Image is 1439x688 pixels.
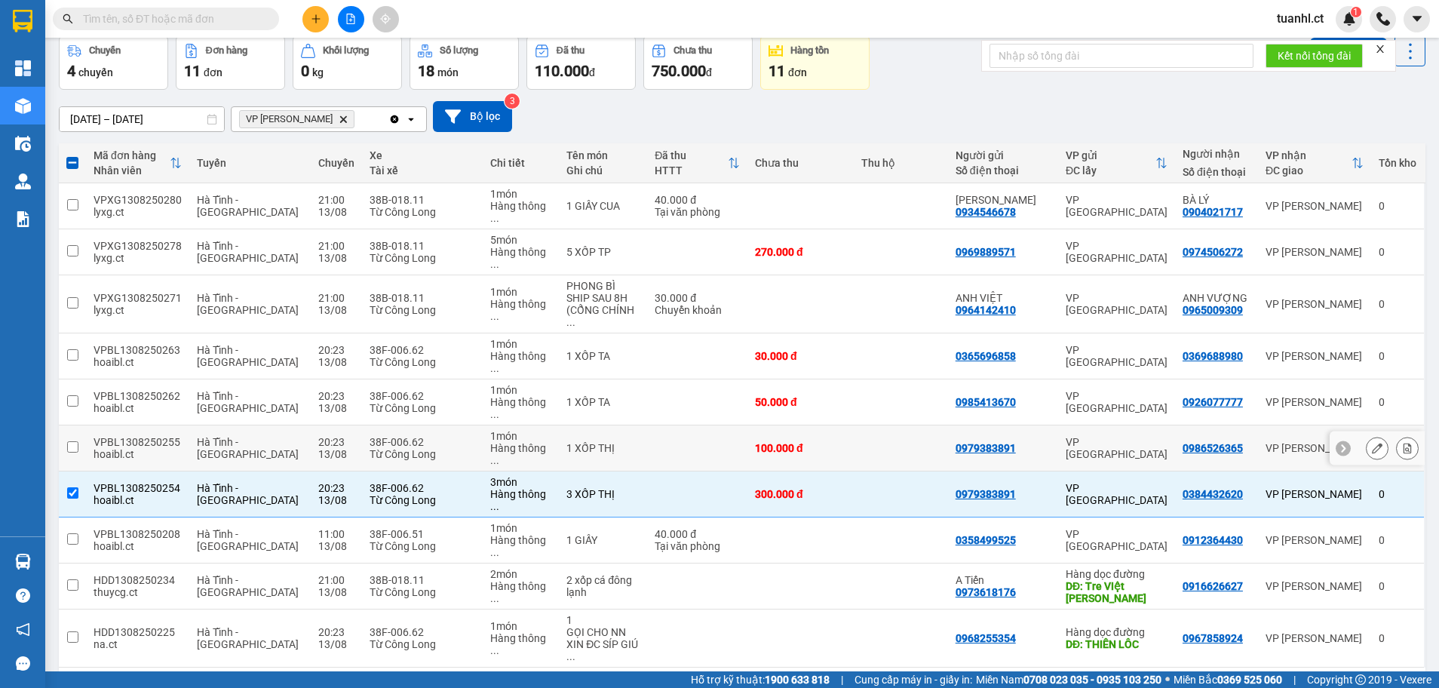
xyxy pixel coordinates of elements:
[566,488,640,500] div: 3 XỐP THỊ
[1066,149,1155,161] div: VP gửi
[410,35,519,90] button: Số lượng18món
[94,448,182,460] div: hoaibl.ct
[1258,143,1371,183] th: Toggle SortBy
[1066,528,1167,552] div: VP [GEOGRAPHIC_DATA]
[841,671,843,688] span: |
[490,246,551,270] div: Hàng thông thường
[370,292,475,304] div: 38B-018.11
[673,45,712,56] div: Chưa thu
[323,45,369,56] div: Khối lượng
[318,494,354,506] div: 13/08
[370,164,475,177] div: Tài xế
[956,534,1016,546] div: 0358499525
[1266,396,1364,408] div: VP [PERSON_NAME]
[318,240,354,252] div: 21:00
[318,356,354,368] div: 13/08
[490,188,551,200] div: 1 món
[1379,350,1416,362] div: 0
[15,136,31,152] img: warehouse-icon
[490,442,551,466] div: Hàng thông thường
[15,554,31,570] img: warehouse-icon
[318,626,354,638] div: 20:23
[318,194,354,206] div: 21:00
[437,66,459,78] span: món
[94,586,182,598] div: thuycg.ct
[1183,148,1250,160] div: Người nhận
[589,66,595,78] span: đ
[94,356,182,368] div: hoaibl.ct
[370,194,475,206] div: 38B-018.11
[197,344,299,368] span: Hà Tĩnh - [GEOGRAPHIC_DATA]
[956,488,1016,500] div: 0979383891
[1376,12,1390,26] img: phone-icon
[490,488,551,512] div: Hàng thông thường
[357,112,359,127] input: Selected VP Hoàng Liệt.
[206,45,247,56] div: Đơn hàng
[370,494,475,506] div: Từ Công Long
[318,436,354,448] div: 20:23
[388,113,400,125] svg: Clear all
[370,586,475,598] div: Từ Công Long
[373,6,399,32] button: aim
[755,350,846,362] div: 30.000 đ
[204,66,222,78] span: đơn
[60,107,224,131] input: Select a date range.
[535,62,589,80] span: 110.000
[1066,292,1167,316] div: VP [GEOGRAPHIC_DATA]
[197,157,303,169] div: Tuyến
[526,35,636,90] button: Đã thu110.000đ
[490,298,551,322] div: Hàng thông thường
[855,671,972,688] span: Cung cấp máy in - giấy in:
[1183,350,1243,362] div: 0369688980
[94,638,182,650] div: na.ct
[370,638,475,650] div: Từ Công Long
[566,534,640,546] div: 1 GIẤY
[1410,12,1424,26] span: caret-down
[566,246,640,258] div: 5 XỐP TP
[370,436,475,448] div: 38F-006.62
[490,454,499,466] span: ...
[1165,677,1170,683] span: ⚪️
[505,94,520,109] sup: 3
[956,586,1016,598] div: 0973618176
[94,194,182,206] div: VPXG1308250280
[318,482,354,494] div: 20:23
[490,580,551,604] div: Hàng thông thường
[1266,298,1364,310] div: VP [PERSON_NAME]
[1266,350,1364,362] div: VP [PERSON_NAME]
[94,574,182,586] div: HDD1308250234
[94,390,182,402] div: VPBL1308250262
[370,482,475,494] div: 38F-006.62
[312,66,324,78] span: kg
[1066,568,1167,580] div: Hàng dọc đường
[1266,534,1364,546] div: VP [PERSON_NAME]
[318,252,354,264] div: 13/08
[94,304,182,316] div: lyxg.ct
[197,240,299,264] span: Hà Tĩnh - [GEOGRAPHIC_DATA]
[15,174,31,189] img: warehouse-icon
[418,62,434,80] span: 18
[197,194,299,218] span: Hà Tĩnh - [GEOGRAPHIC_DATA]
[1379,298,1416,310] div: 0
[1066,626,1167,638] div: Hàng dọc đường
[566,574,640,598] div: 2 xốp cá đông lạnh
[370,540,475,552] div: Từ Công Long
[557,45,584,56] div: Đã thu
[59,35,168,90] button: Chuyến4chuyến
[15,98,31,114] img: warehouse-icon
[566,442,640,454] div: 1 XỐP THỊ
[197,528,299,552] span: Hà Tĩnh - [GEOGRAPHIC_DATA]
[370,252,475,264] div: Từ Công Long
[691,671,830,688] span: Hỗ trợ kỹ thuật:
[1404,6,1430,32] button: caret-down
[94,494,182,506] div: hoaibl.ct
[301,62,309,80] span: 0
[318,304,354,316] div: 13/08
[490,546,499,558] span: ...
[490,384,551,396] div: 1 món
[94,292,182,304] div: VPXG1308250271
[1342,12,1356,26] img: icon-new-feature
[956,396,1016,408] div: 0985413670
[370,448,475,460] div: Từ Công Long
[490,632,551,656] div: Hàng thông thường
